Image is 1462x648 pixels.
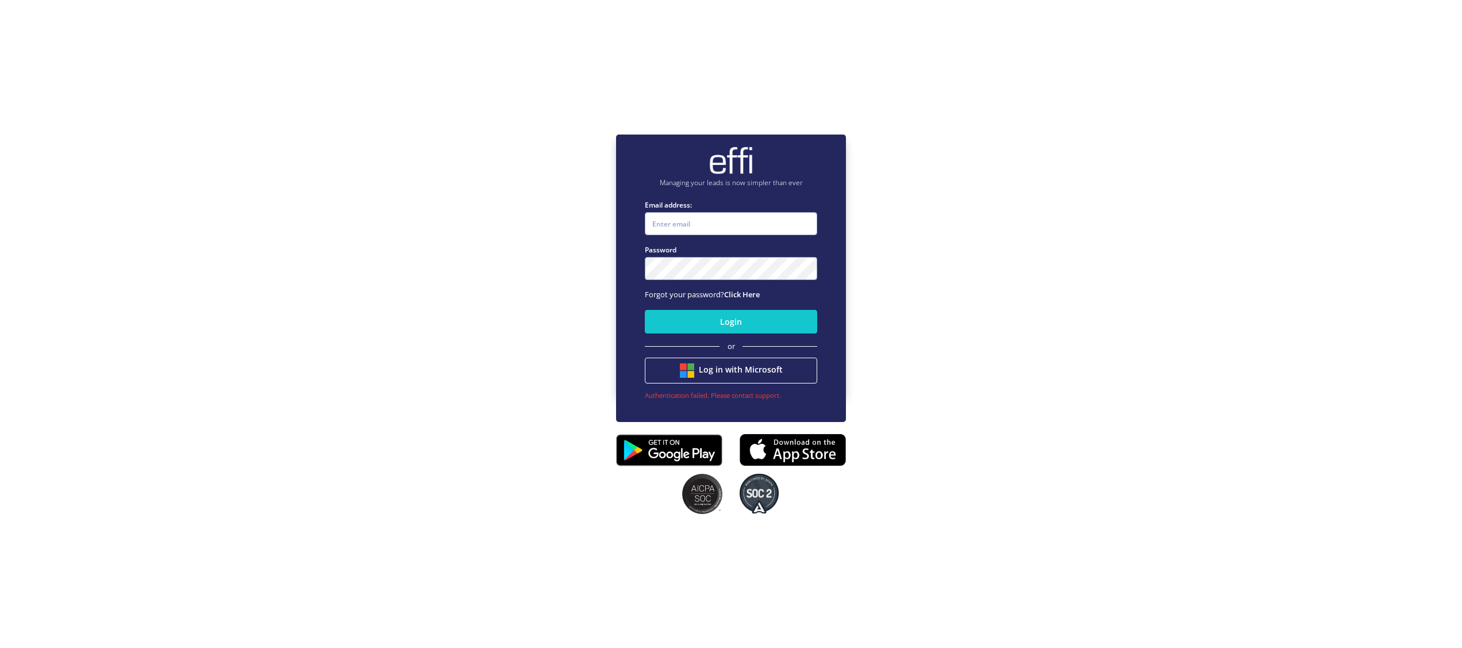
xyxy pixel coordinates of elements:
[708,146,754,175] img: brand-logo.ec75409.png
[616,427,722,474] img: playstore.0fabf2e.png
[645,178,817,188] p: Managing your leads is now simpler than ever
[728,341,735,352] span: or
[645,244,817,255] label: Password
[645,310,817,333] button: Login
[645,289,760,300] span: Forgot your password?
[645,390,817,400] div: Authentication failed. Please contact support.
[645,358,817,384] button: Log in with Microsoft
[645,200,817,210] label: Email address:
[740,430,846,469] img: appstore.8725fd3.png
[680,363,694,378] img: btn google
[740,474,779,514] img: SOC2 badges
[682,474,722,514] img: SOC2 badges
[724,289,760,300] a: Click Here
[645,212,817,235] input: Enter email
